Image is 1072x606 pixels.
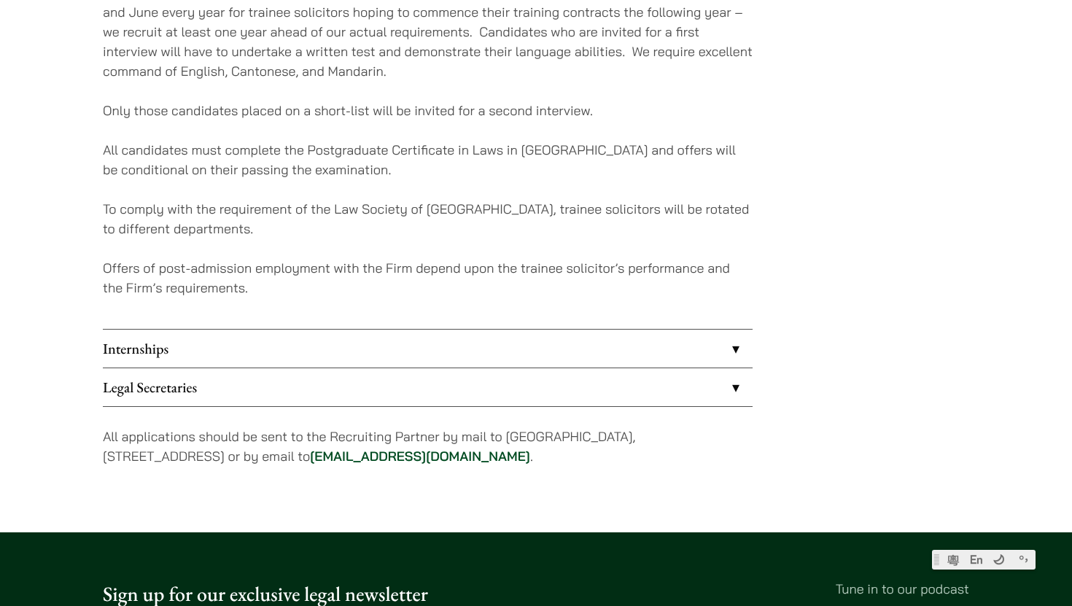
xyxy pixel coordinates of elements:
[103,368,753,406] a: Legal Secretaries
[310,448,530,465] a: [EMAIL_ADDRESS][DOMAIN_NAME]
[103,101,753,120] p: Only those candidates placed on a short-list will be invited for a second interview.
[103,330,753,368] a: Internships
[103,199,753,238] p: To comply with the requirement of the Law Society of [GEOGRAPHIC_DATA], trainee solicitors will b...
[103,140,753,179] p: All candidates must complete the Postgraduate Certificate in Laws in [GEOGRAPHIC_DATA] and offers...
[548,579,969,599] p: Tune in to our podcast
[103,258,753,298] p: Offers of post-admission employment with the Firm depend upon the trainee solicitor’s performance...
[103,427,753,466] p: All applications should be sent to the Recruiting Partner by mail to [GEOGRAPHIC_DATA], [STREET_A...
